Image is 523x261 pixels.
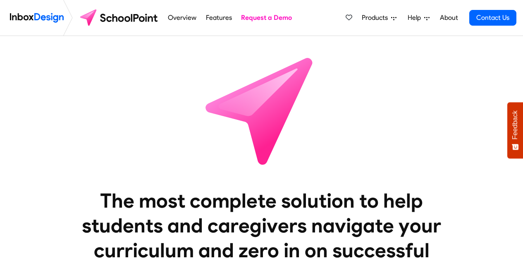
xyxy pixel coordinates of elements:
[511,110,519,139] span: Feedback
[507,102,523,158] button: Feedback - Show survey
[239,10,294,26] a: Request a Demo
[187,36,336,185] img: icon_schoolpoint.svg
[203,10,234,26] a: Features
[437,10,460,26] a: About
[358,10,400,26] a: Products
[166,10,199,26] a: Overview
[469,10,516,26] a: Contact Us
[408,13,424,23] span: Help
[362,13,391,23] span: Products
[404,10,433,26] a: Help
[76,8,163,28] img: schoolpoint logo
